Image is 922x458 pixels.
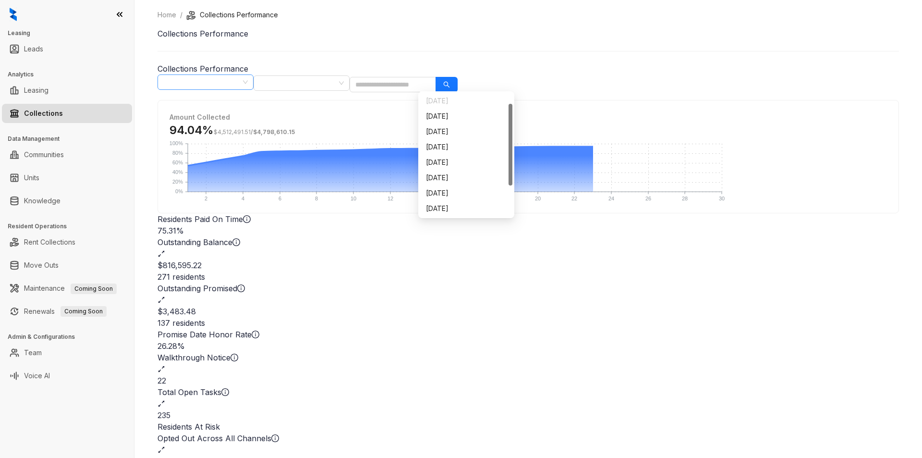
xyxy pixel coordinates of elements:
[158,28,899,39] h1: Collections Performance
[8,70,134,79] h3: Analytics
[426,96,507,106] div: [DATE]
[170,140,183,146] text: 100%
[2,302,132,321] li: Renewals
[61,306,107,317] span: Coming Soon
[420,186,512,201] div: July 2025
[8,135,134,143] h3: Data Management
[221,388,229,396] span: info-circle
[71,284,117,294] span: Coming Soon
[719,196,725,201] text: 30
[156,10,178,20] a: Home
[24,343,42,362] a: Team
[158,317,899,329] div: 137 residents
[186,10,278,20] li: Collections Performance
[2,104,132,123] li: Collections
[163,75,248,89] span: September 2025
[24,366,50,385] a: Voice AI
[645,196,651,201] text: 26
[242,196,244,201] text: 4
[2,366,132,385] li: Voice AI
[232,238,240,246] span: info-circle
[158,225,899,236] h2: 75.31%
[2,145,132,164] li: Communities
[158,386,899,398] div: Total Open Tasks
[279,196,281,201] text: 6
[2,343,132,362] li: Team
[24,233,75,252] a: Rent Collections
[10,8,17,21] img: logo
[351,196,356,201] text: 10
[24,145,64,164] a: Communities
[172,169,183,175] text: 40%
[172,160,183,165] text: 60%
[571,196,577,201] text: 22
[158,352,899,363] div: Walkthrough Notice
[8,333,134,341] h3: Admin & Configurations
[158,421,899,433] h3: Residents At Risk
[175,188,183,194] text: 0%
[214,128,295,136] span: /
[420,201,512,216] div: August 2025
[8,29,134,37] h3: Leasing
[426,111,507,122] div: [DATE]
[2,39,132,59] li: Leads
[237,285,245,292] span: info-circle
[158,329,899,340] div: Promise Date Honor Rate
[158,213,899,225] div: Residents Paid On Time
[243,215,251,223] span: info-circle
[180,10,182,20] li: /
[388,196,393,201] text: 12
[2,279,132,298] li: Maintenance
[24,39,43,59] a: Leads
[252,331,259,338] span: info-circle
[158,433,899,444] div: Opted Out Across All Channels
[24,191,61,210] a: Knowledge
[443,81,450,88] span: search
[158,283,899,294] div: Outstanding Promised
[426,157,507,168] div: [DATE]
[158,400,165,408] span: expand-alt
[170,113,230,121] strong: Amount Collected
[158,365,165,373] span: expand-alt
[158,271,899,283] div: 271 residents
[158,375,899,386] h2: 22
[420,139,512,155] div: April 2025
[158,340,899,352] h2: 26.28%
[2,256,132,275] li: Move Outs
[271,434,279,442] span: info-circle
[420,155,512,170] div: May 2025
[426,142,507,152] div: [DATE]
[158,63,899,74] h3: Collections Performance
[682,196,688,201] text: 28
[608,196,614,201] text: 24
[420,124,512,139] div: March 2025
[253,128,295,136] span: $4,798,610.15
[420,109,512,124] div: February 2025
[420,170,512,186] div: June 2025
[2,191,132,210] li: Knowledge
[24,168,39,187] a: Units
[24,104,63,123] a: Collections
[24,81,49,100] a: Leasing
[172,150,183,156] text: 80%
[214,128,251,136] span: $4,512,491.51
[158,306,899,317] h2: $3,483.48
[158,409,899,421] h2: 235
[158,250,165,258] span: expand-alt
[230,354,238,361] span: info-circle
[2,168,132,187] li: Units
[205,196,207,201] text: 2
[158,236,899,248] div: Outstanding Balance
[172,179,183,185] text: 20%
[420,93,512,109] div: January 2025
[24,302,107,321] a: RenewalsComing Soon
[426,188,507,198] div: [DATE]
[2,233,132,252] li: Rent Collections
[426,173,507,183] div: [DATE]
[158,260,899,271] h2: $816,595.22
[8,222,134,231] h3: Resident Operations
[170,123,887,138] h3: 94.04%
[158,296,165,304] span: expand-alt
[2,81,132,100] li: Leasing
[535,196,541,201] text: 20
